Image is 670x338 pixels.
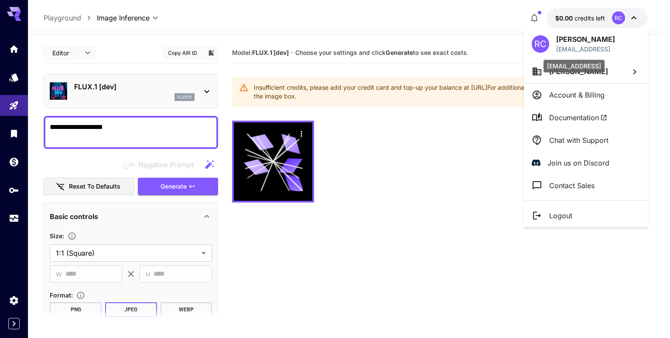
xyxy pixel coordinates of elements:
[549,180,595,191] p: Contact Sales
[547,158,609,168] p: Join us on Discord
[556,34,615,44] p: [PERSON_NAME]
[524,60,648,83] button: [PERSON_NAME]
[544,60,605,72] div: [EMAIL_ADDRESS]
[549,135,608,145] p: Chat with Support
[549,210,572,221] p: Logout
[556,44,615,54] p: [EMAIL_ADDRESS]
[556,44,615,54] div: jorgegutierrezventana@gmail.coim
[532,35,549,53] div: RC
[549,112,607,123] span: Documentation
[549,90,605,100] p: Account & Billing
[549,67,608,76] span: [PERSON_NAME]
